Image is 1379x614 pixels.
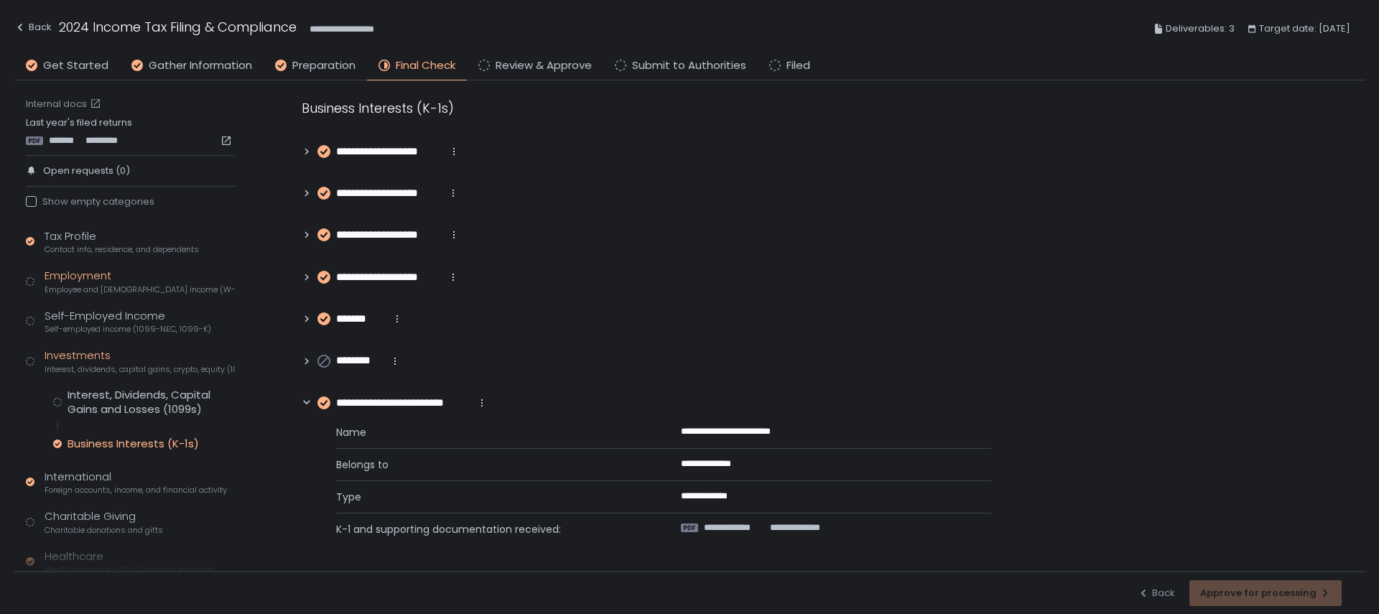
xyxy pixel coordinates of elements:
[45,308,211,335] div: Self-Employed Income
[26,98,104,111] a: Internal docs
[45,348,235,375] div: Investments
[68,388,235,417] div: Interest, Dividends, Capital Gains and Losses (1099s)
[45,284,235,295] span: Employee and [DEMOGRAPHIC_DATA] income (W-2s)
[26,116,235,146] div: Last year's filed returns
[396,57,455,74] span: Final Check
[45,525,163,536] span: Charitable donations and gifts
[1138,580,1175,606] button: Back
[336,425,646,439] span: Name
[292,57,356,74] span: Preparation
[45,244,199,255] span: Contact info, residence, and dependents
[1138,587,1175,600] div: Back
[45,228,199,256] div: Tax Profile
[43,57,108,74] span: Get Started
[149,57,252,74] span: Gather Information
[14,17,52,41] button: Back
[302,98,991,118] div: Business Interests (K-1s)
[14,19,52,36] div: Back
[59,17,297,37] h1: 2024 Income Tax Filing & Compliance
[336,457,646,472] span: Belongs to
[496,57,592,74] span: Review & Approve
[45,268,235,295] div: Employment
[336,490,646,504] span: Type
[68,437,199,451] div: Business Interests (K-1s)
[336,522,646,536] span: K-1 and supporting documentation received:
[632,57,746,74] span: Submit to Authorities
[43,164,130,177] span: Open requests (0)
[786,57,810,74] span: Filed
[45,469,227,496] div: International
[45,564,215,575] span: Health insurance, HSAs & medical expenses
[45,324,211,335] span: Self-employed income (1099-NEC, 1099-K)
[45,485,227,496] span: Foreign accounts, income, and financial activity
[45,508,163,536] div: Charitable Giving
[45,549,215,576] div: Healthcare
[1259,20,1350,37] span: Target date: [DATE]
[45,364,235,375] span: Interest, dividends, capital gains, crypto, equity (1099s, K-1s)
[1166,20,1235,37] span: Deliverables: 3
